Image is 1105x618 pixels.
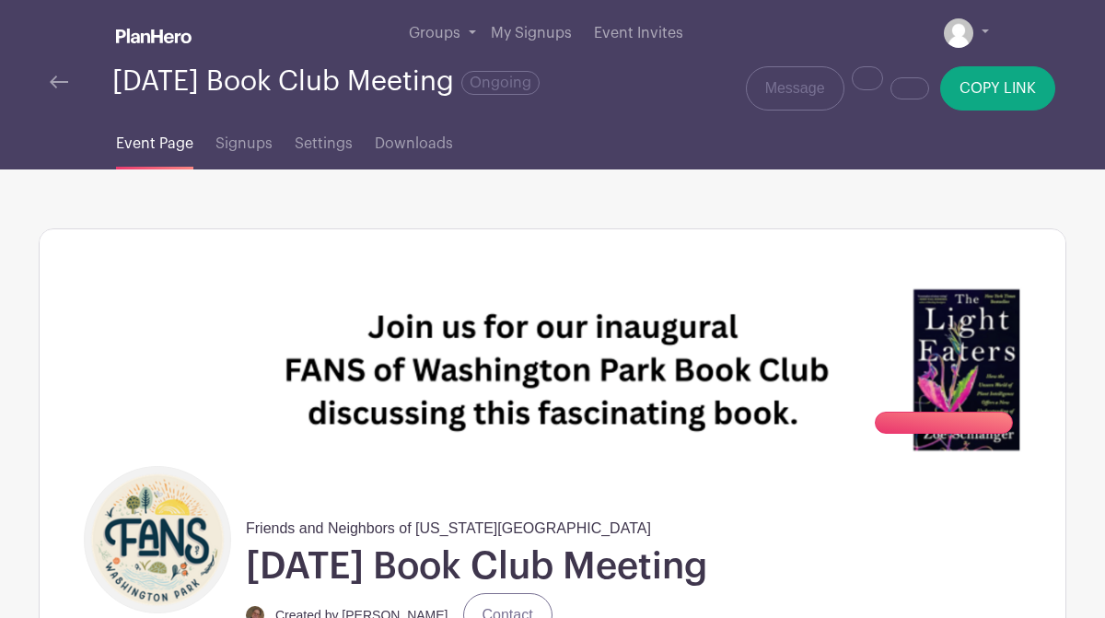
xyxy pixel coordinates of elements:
[960,81,1036,96] span: COPY LINK
[765,77,825,99] span: Message
[246,510,651,540] span: Friends and Neighbors of [US_STATE][GEOGRAPHIC_DATA]
[215,133,273,155] span: Signups
[940,66,1055,111] button: COPY LINK
[295,133,353,155] span: Settings
[116,29,192,43] img: logo_white-6c42ec7e38ccf1d336a20a19083b03d10ae64f83f12c07503d8b9e83406b4c7d.svg
[116,133,193,155] span: Event Page
[491,26,572,41] span: My Signups
[50,76,68,88] img: back-arrow-29a5d9b10d5bd6ae65dc969a981735edf675c4d7a1fe02e03b50dbd4ba3cdb55.svg
[88,471,227,609] img: FANS%20logo%202024.png
[746,66,844,111] a: Message
[112,66,540,97] div: [DATE] Book Club Meeting
[594,26,683,41] span: Event Invites
[40,229,1065,510] img: event_banner_8452.png
[461,71,540,95] span: Ongoing
[944,18,973,48] img: default-ce2991bfa6775e67f084385cd625a349d9dcbb7a52a09fb2fda1e96e2d18dcdb.png
[215,111,273,169] a: Signups
[246,543,707,589] h1: [DATE] Book Club Meeting
[375,111,453,169] a: Downloads
[409,26,460,41] span: Groups
[295,111,353,169] a: Settings
[375,133,453,155] span: Downloads
[116,111,193,169] a: Event Page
